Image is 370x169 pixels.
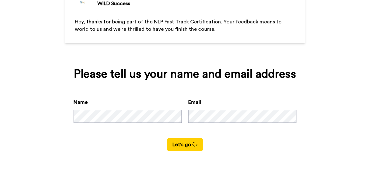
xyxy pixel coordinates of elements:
button: Let's go [167,138,203,151]
div: Please tell us your name and email address [74,68,296,80]
span: Hey, thanks for being part of the NLP Fast Track Certification. Your feedback means to world to u... [75,19,283,32]
label: Name [74,98,88,106]
label: Email [188,98,201,106]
